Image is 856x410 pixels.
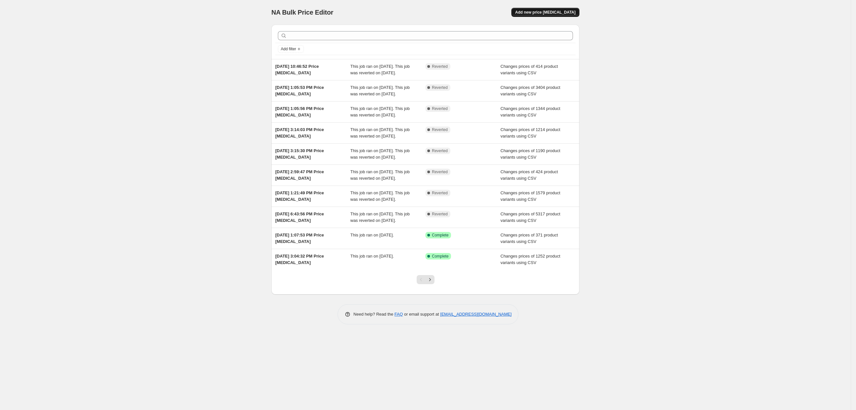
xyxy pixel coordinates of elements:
[501,169,558,181] span: Changes prices of 424 product variants using CSV
[515,10,576,15] span: Add new price [MEDICAL_DATA]
[395,312,403,317] a: FAQ
[278,45,304,53] button: Add filter
[432,127,448,132] span: Reverted
[275,169,324,181] span: [DATE] 2:59:47 PM Price [MEDICAL_DATA]
[275,127,324,139] span: [DATE] 3:14:03 PM Price [MEDICAL_DATA]
[275,148,324,160] span: [DATE] 3:15:30 PM Price [MEDICAL_DATA]
[351,211,410,223] span: This job ran on [DATE]. This job was reverted on [DATE].
[275,106,324,117] span: [DATE] 1:05:56 PM Price [MEDICAL_DATA]
[432,64,448,69] span: Reverted
[351,85,410,96] span: This job ran on [DATE]. This job was reverted on [DATE].
[351,64,410,75] span: This job ran on [DATE]. This job was reverted on [DATE].
[351,169,410,181] span: This job ran on [DATE]. This job was reverted on [DATE].
[511,8,579,17] button: Add new price [MEDICAL_DATA]
[275,64,319,75] span: [DATE] 10:46:52 Price [MEDICAL_DATA]
[281,46,296,52] span: Add filter
[351,190,410,202] span: This job ran on [DATE]. This job was reverted on [DATE].
[432,254,448,259] span: Complete
[440,312,512,317] a: [EMAIL_ADDRESS][DOMAIN_NAME]
[403,312,440,317] span: or email support at
[501,233,558,244] span: Changes prices of 371 product variants using CSV
[275,211,324,223] span: [DATE] 6:43:56 PM Price [MEDICAL_DATA]
[432,106,448,111] span: Reverted
[432,190,448,196] span: Reverted
[501,148,560,160] span: Changes prices of 1190 product variants using CSV
[275,190,324,202] span: [DATE] 1:21:49 PM Price [MEDICAL_DATA]
[501,127,560,139] span: Changes prices of 1214 product variants using CSV
[271,9,333,16] span: NA Bulk Price Editor
[275,233,324,244] span: [DATE] 1:07:53 PM Price [MEDICAL_DATA]
[425,275,434,284] button: Next
[432,85,448,90] span: Reverted
[432,169,448,175] span: Reverted
[351,148,410,160] span: This job ran on [DATE]. This job was reverted on [DATE].
[501,85,560,96] span: Changes prices of 3404 product variants using CSV
[417,275,434,284] nav: Pagination
[432,233,448,238] span: Complete
[351,254,394,259] span: This job ran on [DATE].
[351,106,410,117] span: This job ran on [DATE]. This job was reverted on [DATE].
[501,254,560,265] span: Changes prices of 1252 product variants using CSV
[501,211,560,223] span: Changes prices of 5317 product variants using CSV
[501,106,560,117] span: Changes prices of 1344 product variants using CSV
[275,85,324,96] span: [DATE] 1:05:53 PM Price [MEDICAL_DATA]
[351,233,394,237] span: This job ran on [DATE].
[353,312,395,317] span: Need help? Read the
[432,211,448,217] span: Reverted
[275,254,324,265] span: [DATE] 3:04:32 PM Price [MEDICAL_DATA]
[351,127,410,139] span: This job ran on [DATE]. This job was reverted on [DATE].
[501,64,558,75] span: Changes prices of 414 product variants using CSV
[432,148,448,153] span: Reverted
[501,190,560,202] span: Changes prices of 1579 product variants using CSV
